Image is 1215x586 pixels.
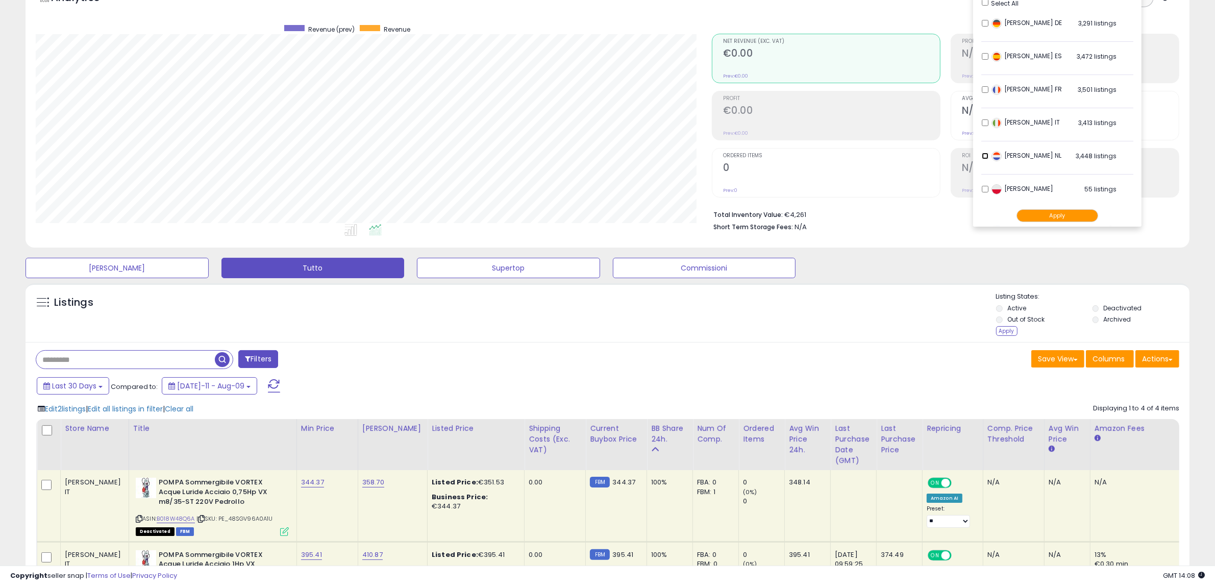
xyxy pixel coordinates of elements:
[1095,550,1179,559] div: 13%
[432,493,516,511] div: €344.37
[176,527,194,536] span: FBM
[1049,550,1082,559] div: N/A
[697,487,731,497] div: FBM: 1
[962,47,1179,61] h2: N/A
[962,73,982,79] small: Prev: N/A
[1163,571,1205,580] span: 2025-09-9 14:08 GMT
[529,550,578,559] div: 0.00
[38,404,193,414] div: | |
[590,477,610,487] small: FBM
[1084,185,1117,193] span: 55 listings
[835,423,872,466] div: Last Purchase Date (GMT)
[723,96,940,102] span: Profit
[723,47,940,61] h2: €0.00
[10,571,177,581] div: seller snap | |
[697,478,731,487] div: FBA: 0
[991,18,1062,27] span: [PERSON_NAME] DE
[962,153,1179,159] span: ROI
[962,105,1179,118] h2: N/A
[991,52,1062,60] span: [PERSON_NAME] ES
[1078,19,1117,28] span: 3,291 listings
[1077,52,1117,61] span: 3,472 listings
[723,105,940,118] h2: €0.00
[996,292,1189,302] p: Listing States:
[991,151,1061,160] span: [PERSON_NAME] NL
[65,423,125,434] div: Store Name
[929,479,941,487] span: ON
[723,162,940,176] h2: 0
[54,296,93,310] h5: Listings
[1049,423,1086,445] div: Avg Win Price
[88,404,163,414] span: Edit all listings in filter
[1016,209,1098,222] button: Apply
[950,551,966,559] span: OFF
[1095,434,1101,443] small: Amazon Fees.
[136,550,156,571] img: 41-SHm5qNJL._SL40_.jpg
[929,551,941,559] span: ON
[417,258,600,278] button: Supertop
[991,85,1002,95] img: france.png
[65,550,121,569] div: [PERSON_NAME] IT
[165,404,193,414] span: Clear all
[713,208,1172,220] li: €4,261
[991,151,1002,161] img: netherlands.png
[723,39,940,44] span: Net Revenue (Exc. VAT)
[991,18,1002,29] img: germany.png
[590,549,610,560] small: FBM
[10,571,47,580] strong: Copyright
[1007,304,1026,312] label: Active
[238,350,278,368] button: Filters
[177,381,244,391] span: [DATE]-11 - Aug-09
[651,423,688,445] div: BB Share 24h.
[1104,304,1142,312] label: Deactivated
[1093,404,1179,413] div: Displaying 1 to 4 of 4 items
[1031,350,1084,368] button: Save View
[991,184,1002,194] img: poland.png
[651,478,685,487] div: 100%
[1049,478,1082,487] div: N/A
[987,550,1036,559] div: N/A
[432,550,516,559] div: €395.41
[950,479,966,487] span: OFF
[65,478,121,496] div: [PERSON_NAME] IT
[987,423,1040,445] div: Comp. Price Threshold
[697,423,734,445] div: Num of Comp.
[962,130,986,136] small: Prev: 0.00%
[713,210,783,219] b: Total Inventory Value:
[432,478,516,487] div: €351.53
[743,423,780,445] div: Ordered Items
[996,326,1018,336] div: Apply
[1078,118,1117,127] span: 3,413 listings
[362,423,423,434] div: [PERSON_NAME]
[432,477,478,487] b: Listed Price:
[37,377,109,395] button: Last 30 Days
[962,162,1179,176] h2: N/A
[384,25,410,34] span: Revenue
[196,515,273,523] span: | SKU: PE_48SGV96A0A1U
[991,184,1053,193] span: [PERSON_NAME]
[962,39,1179,44] span: Profit [PERSON_NAME]
[697,550,731,559] div: FBA: 0
[962,96,1179,102] span: Avg. Buybox Share
[529,423,581,455] div: Shipping Costs (Exc. VAT)
[1135,350,1179,368] button: Actions
[301,477,324,487] a: 344.37
[159,550,283,581] b: POMPA Sommergibile VORTEX Acque Luride Acciaio 1Hp VX m10/35-ST 220V Pedrollo
[1095,478,1179,487] div: N/A
[835,550,869,569] div: [DATE] 09:59:25
[1104,315,1131,324] label: Archived
[432,492,488,502] b: Business Price:
[927,423,979,434] div: Repricing
[927,505,975,528] div: Preset:
[991,118,1060,127] span: [PERSON_NAME] IT
[590,423,642,445] div: Current Buybox Price
[881,423,918,455] div: Last Purchase Price
[723,73,748,79] small: Prev: €0.00
[301,550,322,560] a: 395.41
[991,52,1002,62] img: spain.png
[991,85,1062,93] span: [PERSON_NAME] FR
[432,550,478,559] b: Listed Price:
[723,187,737,193] small: Prev: 0
[795,222,807,232] span: N/A
[1078,85,1117,94] span: 3,501 listings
